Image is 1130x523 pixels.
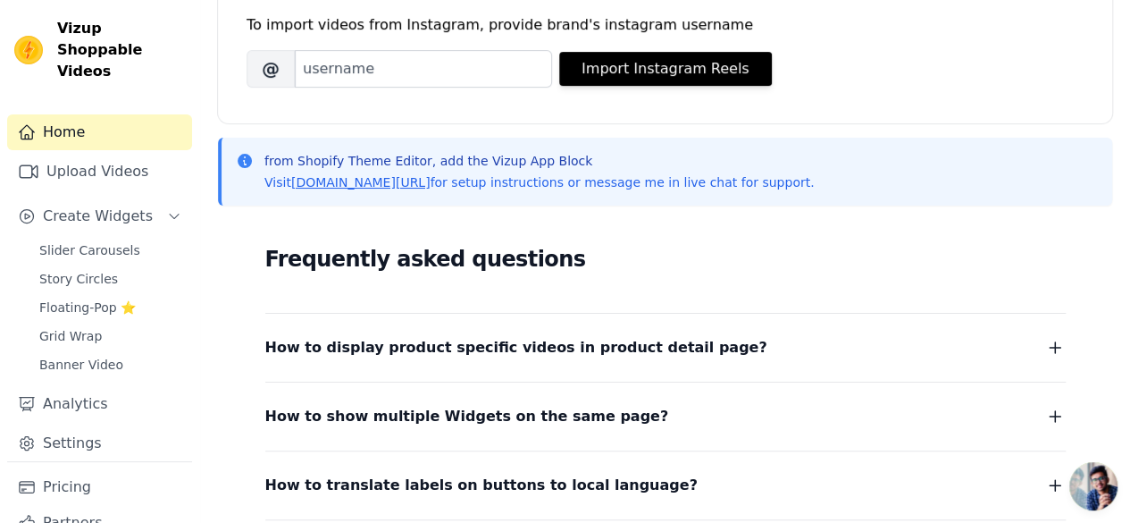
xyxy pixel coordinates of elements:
[29,266,192,291] a: Story Circles
[29,324,192,349] a: Grid Wrap
[265,404,669,429] span: How to show multiple Widgets on the same page?
[39,270,118,288] span: Story Circles
[264,152,814,170] p: from Shopify Theme Editor, add the Vizup App Block
[1069,462,1117,510] div: Open chat
[39,241,140,259] span: Slider Carousels
[7,114,192,150] a: Home
[265,473,1066,498] button: How to translate labels on buttons to local language?
[29,238,192,263] a: Slider Carousels
[265,404,1066,429] button: How to show multiple Widgets on the same page?
[265,241,1066,277] h2: Frequently asked questions
[39,356,123,374] span: Banner Video
[29,295,192,320] a: Floating-Pop ⭐
[39,327,102,345] span: Grid Wrap
[7,198,192,234] button: Create Widgets
[265,335,767,360] span: How to display product specific videos in product detail page?
[57,18,185,82] span: Vizup Shoppable Videos
[265,473,698,498] span: How to translate labels on buttons to local language?
[7,469,192,505] a: Pricing
[247,50,295,88] span: @
[43,206,153,227] span: Create Widgets
[7,154,192,190] a: Upload Videos
[7,426,192,461] a: Settings
[7,386,192,422] a: Analytics
[39,299,136,316] span: Floating-Pop ⭐
[291,175,431,190] a: [DOMAIN_NAME][URL]
[264,173,814,191] p: Visit for setup instructions or message me in live chat for support.
[295,50,552,88] input: username
[29,352,192,377] a: Banner Video
[559,52,772,86] button: Import Instagram Reels
[14,36,43,64] img: Vizup
[265,335,1066,360] button: How to display product specific videos in product detail page?
[247,14,1084,36] div: To import videos from Instagram, provide brand's instagram username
